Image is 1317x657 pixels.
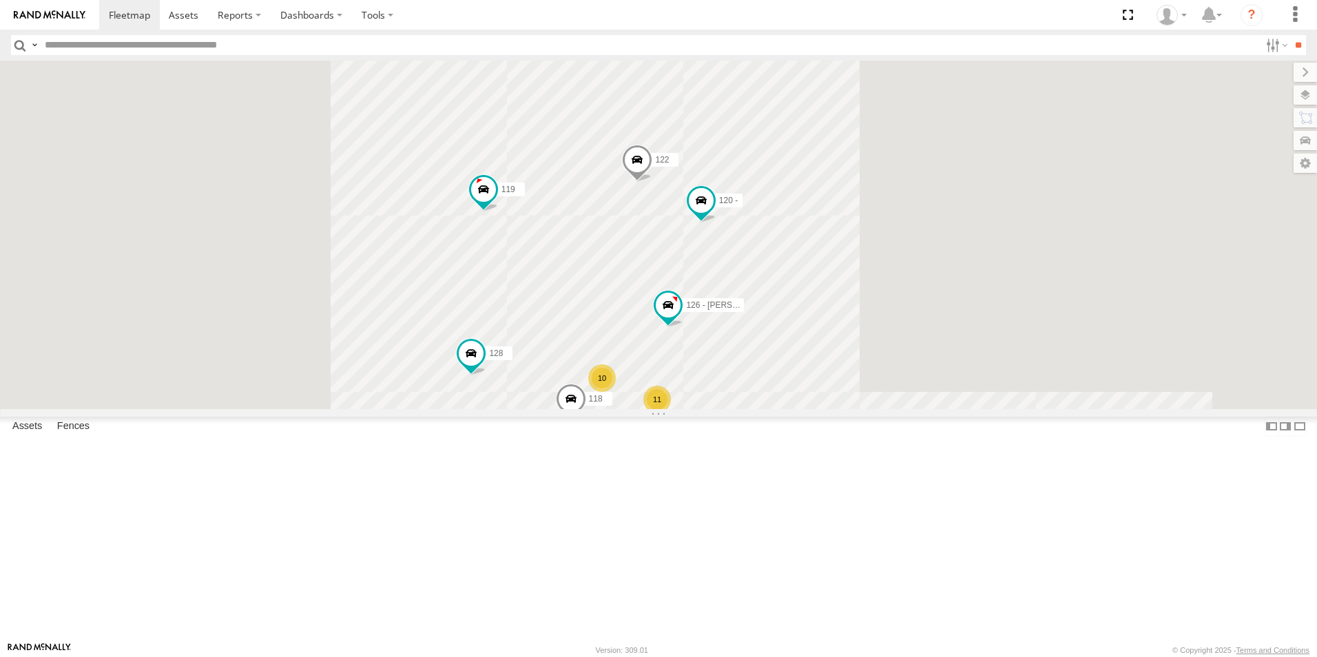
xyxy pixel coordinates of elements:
label: Map Settings [1294,154,1317,173]
label: Fences [50,417,96,436]
span: 118 [589,395,603,404]
label: Search Filter Options [1261,35,1290,55]
label: Dock Summary Table to the Right [1278,417,1292,437]
div: 11 [643,386,671,413]
span: 126 - [PERSON_NAME] [686,301,775,311]
span: 120 - [719,196,738,205]
span: 119 [501,185,515,194]
div: 10 [588,364,616,392]
i: ? [1241,4,1263,26]
a: Terms and Conditions [1236,646,1309,654]
label: Dock Summary Table to the Left [1265,417,1278,437]
span: 128 [489,349,503,359]
div: © Copyright 2025 - [1172,646,1309,654]
a: Visit our Website [8,643,71,657]
span: 122 [655,155,669,165]
div: Ed Pruneda [1152,5,1192,25]
img: rand-logo.svg [14,10,85,20]
label: Search Query [29,35,40,55]
label: Hide Summary Table [1293,417,1307,437]
div: Version: 309.01 [596,646,648,654]
label: Assets [6,417,49,436]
